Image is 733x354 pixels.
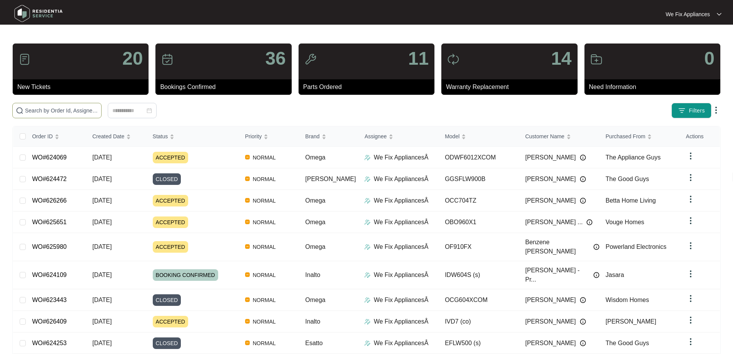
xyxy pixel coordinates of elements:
p: We Fix AppliancesÂ [374,174,428,184]
span: Assignee [364,132,387,141]
span: Wisdom Homes [606,297,649,303]
span: Customer Name [525,132,564,141]
img: Assigner Icon [364,319,371,325]
img: Assigner Icon [364,340,371,346]
img: Vercel Logo [245,220,250,224]
span: [DATE] [92,176,112,182]
img: Info icon [580,340,586,346]
span: Omega [305,243,325,250]
span: [PERSON_NAME] [525,317,576,326]
td: GGSFLW900B [439,168,519,190]
span: [DATE] [92,318,112,325]
img: Info icon [586,219,593,225]
p: 0 [704,49,715,68]
img: Info icon [580,176,586,182]
p: 11 [408,49,429,68]
span: The Good Guys [606,340,649,346]
span: Priority [245,132,262,141]
span: Order ID [32,132,53,141]
img: Vercel Logo [245,272,250,277]
span: NORMAL [250,196,279,205]
span: BOOKING CONFIRMED [153,269,218,281]
span: [DATE] [92,272,112,278]
th: Model [439,126,519,147]
span: [PERSON_NAME] [525,196,576,205]
img: icon [161,53,174,65]
span: ACCEPTED [153,195,188,206]
img: dropdown arrow [711,106,721,115]
img: icon [18,53,31,65]
span: The Appliance Guys [606,154,661,161]
span: [DATE] [92,219,112,225]
th: Created Date [86,126,147,147]
p: We Fix AppliancesÂ [374,153,428,162]
p: We Fix AppliancesÂ [374,196,428,205]
img: dropdown arrow [686,151,695,161]
img: dropdown arrow [686,241,695,250]
p: We Fix AppliancesÂ [374,339,428,348]
span: Omega [305,219,325,225]
span: [DATE] [92,154,112,161]
img: dropdown arrow [686,269,695,279]
a: WO#626409 [32,318,67,325]
span: Benzene [PERSON_NAME] [525,238,589,256]
img: Vercel Logo [245,341,250,345]
th: Brand [299,126,358,147]
img: search-icon [16,107,23,114]
td: IDW604S (s) [439,261,519,289]
span: Model [445,132,459,141]
span: NORMAL [250,242,279,252]
img: Info icon [580,319,586,325]
span: [PERSON_NAME] [305,176,356,182]
img: Assigner Icon [364,219,371,225]
img: Info icon [580,198,586,204]
img: Info icon [593,244,599,250]
img: Assigner Icon [364,198,371,204]
a: WO#624069 [32,154,67,161]
img: Vercel Logo [245,319,250,324]
span: NORMAL [250,270,279,280]
span: NORMAL [250,339,279,348]
span: Esatto [305,340,322,346]
p: Parts Ordered [303,82,434,92]
th: Status [147,126,239,147]
p: We Fix AppliancesÂ [374,242,428,252]
img: Info icon [593,272,599,278]
th: Order ID [26,126,86,147]
img: Info icon [580,154,586,161]
button: filter iconFilters [671,103,711,118]
span: [DATE] [92,197,112,204]
td: OCC704TZ [439,190,519,211]
img: residentia service logo [12,2,65,25]
span: Inalto [305,272,320,278]
span: NORMAL [250,295,279,305]
img: Vercel Logo [245,297,250,302]
span: [PERSON_NAME] [525,295,576,305]
span: CLOSED [153,294,181,306]
span: Jasara [606,272,624,278]
a: WO#624253 [32,340,67,346]
img: Assigner Icon [364,176,371,182]
img: dropdown arrow [686,337,695,346]
a: WO#625651 [32,219,67,225]
p: Warranty Replacement [446,82,577,92]
a: WO#626266 [32,197,67,204]
img: Info icon [580,297,586,303]
span: [PERSON_NAME] [525,174,576,184]
a: WO#624472 [32,176,67,182]
img: icon [447,53,459,65]
span: [PERSON_NAME] [525,339,576,348]
p: We Fix AppliancesÂ [374,270,428,280]
span: Filters [689,107,705,115]
td: OF910FX [439,233,519,261]
p: 20 [122,49,143,68]
span: Betta Home Living [606,197,656,204]
th: Actions [680,126,720,147]
td: OBO960X1 [439,211,519,233]
span: Omega [305,197,325,204]
span: [DATE] [92,297,112,303]
span: ACCEPTED [153,216,188,228]
span: [PERSON_NAME] [525,153,576,162]
span: NORMAL [250,174,279,184]
img: filter icon [678,107,686,114]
